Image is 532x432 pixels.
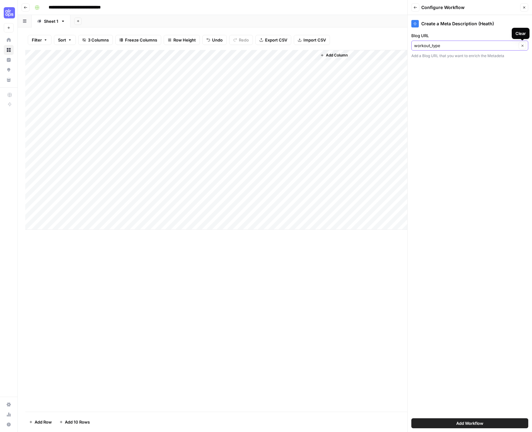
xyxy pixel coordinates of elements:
[65,419,90,425] span: Add 10 Rows
[4,420,14,430] button: Help + Support
[4,5,14,21] button: Workspace: September Cohort
[115,35,161,45] button: Freeze Columns
[411,418,528,428] button: Add Workflow
[318,51,350,59] button: Add Column
[239,37,249,43] span: Redo
[265,37,287,43] span: Export CSV
[326,52,348,58] span: Add Column
[56,417,94,427] button: Add 10 Rows
[25,417,56,427] button: Add Row
[173,37,196,43] span: Row Height
[4,35,14,45] a: Home
[303,37,326,43] span: Import CSV
[456,420,483,426] span: Add Workflow
[58,37,66,43] span: Sort
[4,65,14,75] a: Opportunities
[411,53,528,59] div: Add a Blog URL that you want to enrich the Metadeta
[125,37,157,43] span: Freeze Columns
[4,75,14,85] a: Your Data
[4,55,14,65] a: Insights
[32,37,42,43] span: Filter
[202,35,227,45] button: Undo
[78,35,113,45] button: 3 Columns
[414,42,517,49] input: workout_type
[411,20,528,27] div: Create a Meta Description (Heath)
[44,18,58,24] div: Sheet 1
[32,15,70,27] a: Sheet 1
[212,37,223,43] span: Undo
[164,35,200,45] button: Row Height
[35,419,52,425] span: Add Row
[411,32,528,39] label: Blog URL
[28,35,51,45] button: Filter
[255,35,291,45] button: Export CSV
[4,410,14,420] a: Usage
[4,400,14,410] a: Settings
[229,35,253,45] button: Redo
[294,35,330,45] button: Import CSV
[88,37,109,43] span: 3 Columns
[4,7,15,18] img: September Cohort Logo
[4,45,14,55] a: Browse
[515,30,526,37] div: Clear
[54,35,76,45] button: Sort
